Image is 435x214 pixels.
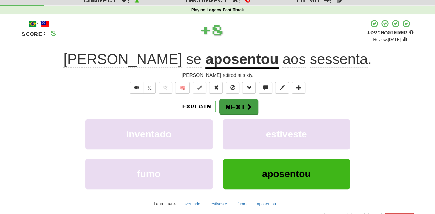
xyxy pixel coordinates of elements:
span: fumo [137,169,160,179]
span: Score: [22,31,46,37]
span: sessenta [310,51,368,68]
small: Learn more: [154,201,176,206]
span: estiveste [266,129,307,140]
strong: Legacy Fast Track [206,8,244,12]
span: inventado [126,129,171,140]
button: Favorite sentence (alt+f) [159,82,172,94]
button: 🧠 [175,82,190,94]
div: Mastered [367,30,414,36]
button: inventado [85,119,213,149]
button: inventado [178,199,204,209]
button: Add to collection (alt+a) [292,82,305,94]
div: Text-to-speech controls [128,82,156,94]
button: Discuss sentence (alt+u) [259,82,272,94]
span: . [279,51,372,68]
button: Next [219,99,258,115]
span: 8 [51,29,56,37]
span: aos [282,51,306,68]
span: se [186,51,201,68]
button: Reset to 0% Mastered (alt+r) [209,82,223,94]
button: estiveste [223,119,350,149]
button: Explain [178,101,216,112]
button: Grammar (alt+g) [242,82,256,94]
button: aposentou [253,199,280,209]
small: Review: [DATE] [373,37,401,42]
button: Set this sentence to 100% Mastered (alt+m) [193,82,206,94]
button: estiveste [207,199,231,209]
button: Edit sentence (alt+d) [275,82,289,94]
span: [PERSON_NAME] [63,51,182,68]
button: fumo [85,159,213,189]
span: 100 % [367,30,381,35]
span: + [199,19,211,40]
u: aposentou [205,51,278,69]
span: aposentou [262,169,311,179]
button: ½ [143,82,156,94]
button: fumo [233,199,250,209]
button: Play sentence audio (ctl+space) [130,82,143,94]
div: / [22,19,56,28]
span: 8 [211,21,224,38]
div: [PERSON_NAME] retired at sixty. [22,72,414,79]
button: Ignore sentence (alt+i) [226,82,239,94]
button: aposentou [223,159,350,189]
